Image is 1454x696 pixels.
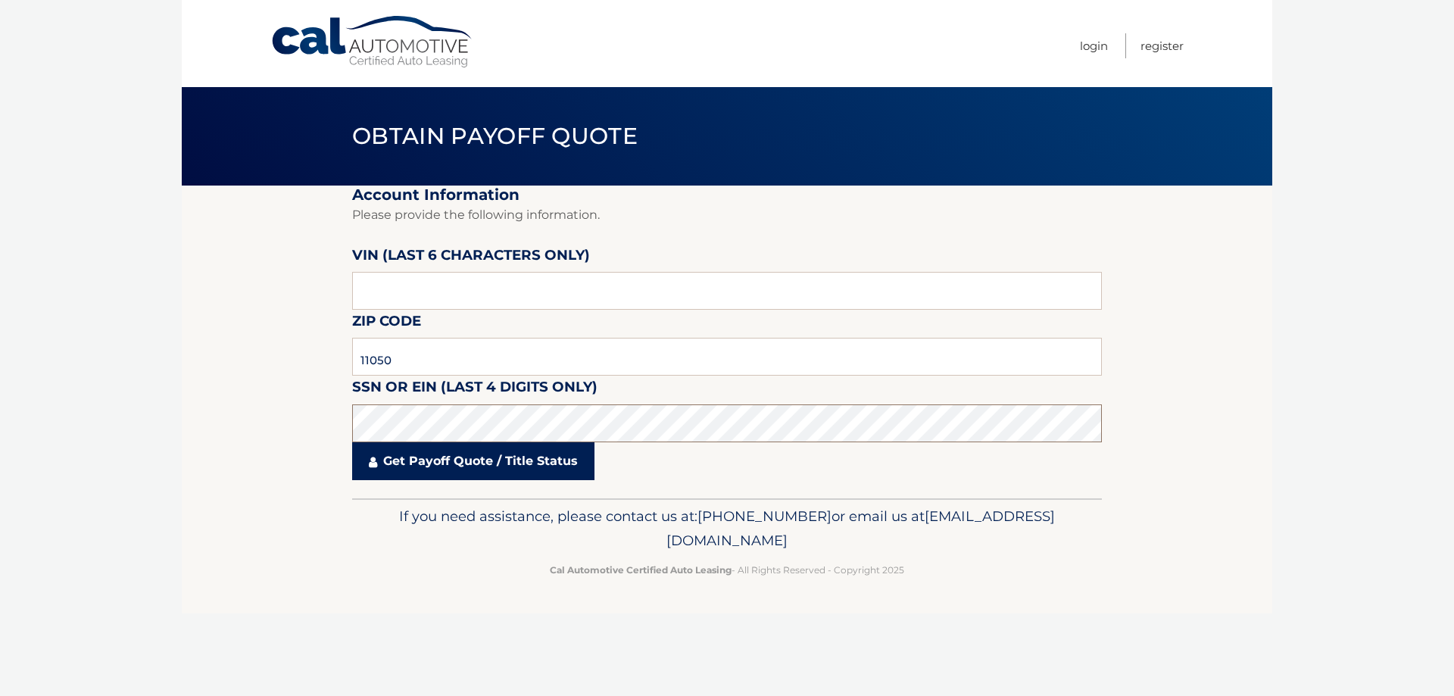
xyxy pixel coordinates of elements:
[352,186,1102,204] h2: Account Information
[1080,33,1108,58] a: Login
[1140,33,1184,58] a: Register
[550,564,732,576] strong: Cal Automotive Certified Auto Leasing
[697,507,832,525] span: [PHONE_NUMBER]
[352,122,638,150] span: Obtain Payoff Quote
[352,244,590,272] label: VIN (last 6 characters only)
[352,204,1102,226] p: Please provide the following information.
[362,562,1092,578] p: - All Rights Reserved - Copyright 2025
[352,442,594,480] a: Get Payoff Quote / Title Status
[352,310,421,338] label: Zip Code
[352,376,598,404] label: SSN or EIN (last 4 digits only)
[362,504,1092,553] p: If you need assistance, please contact us at: or email us at
[270,15,475,69] a: Cal Automotive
